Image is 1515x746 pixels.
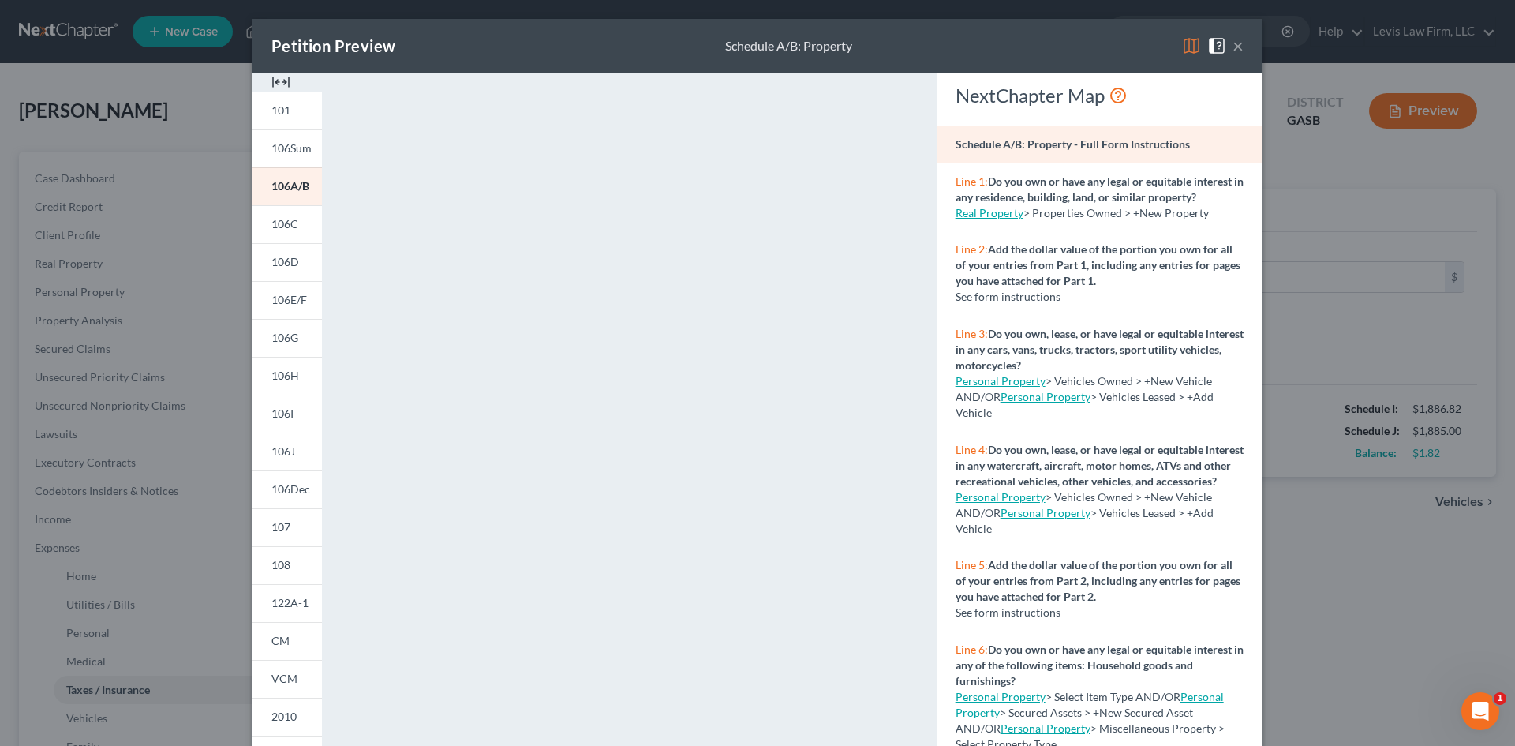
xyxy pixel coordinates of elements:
a: VCM [252,660,322,698]
span: 106Dec [271,482,310,496]
a: 2010 [252,698,322,736]
a: Personal Property [1001,722,1090,735]
span: 106I [271,407,294,420]
a: 122A-1 [252,584,322,622]
a: 106G [252,319,322,357]
iframe: Intercom live chat [1461,692,1499,730]
span: 108 [271,558,290,572]
span: 101 [271,103,290,117]
span: 107 [271,520,290,534]
a: 101 [252,92,322,129]
span: > Vehicles Leased > +Add Vehicle [956,506,1214,535]
span: 2010 [271,710,297,723]
a: Personal Property [956,374,1046,388]
img: expand-e0f6d898513216a626fdd78e52531dac95497ffd26381d4c15ee2fc46db09dca.svg [271,73,290,92]
span: Line 2: [956,242,988,256]
a: 106Dec [252,470,322,508]
a: 106J [252,433,322,470]
span: CM [271,634,290,647]
span: > Secured Assets > +New Secured Asset AND/OR [956,690,1224,735]
a: Personal Property [1001,506,1090,519]
a: CM [252,622,322,660]
a: 106E/F [252,281,322,319]
span: > Properties Owned > +New Property [1023,206,1209,219]
span: 106E/F [271,293,307,306]
a: Real Property [956,206,1023,219]
span: Line 3: [956,327,988,340]
span: See form instructions [956,290,1060,303]
span: 106H [271,369,299,382]
div: NextChapter Map [956,83,1244,108]
span: 106A/B [271,179,309,193]
a: 106H [252,357,322,395]
span: 106J [271,444,295,458]
strong: Schedule A/B: Property - Full Form Instructions [956,137,1190,151]
strong: Do you own or have any legal or equitable interest in any of the following items: Household goods... [956,643,1244,688]
span: > Select Item Type AND/OR [956,690,1180,703]
button: × [1233,36,1244,55]
img: help-close-5ba153eb36485ed6c1ea00a893f15db1cb9b99d6cae46e1a8edb6c62d00a1a76.svg [1207,36,1226,55]
a: 106C [252,205,322,243]
a: Personal Property [956,690,1046,703]
span: 106G [271,331,298,344]
strong: Add the dollar value of the portion you own for all of your entries from Part 1, including any en... [956,242,1240,287]
span: > Vehicles Leased > +Add Vehicle [956,390,1214,419]
strong: Do you own, lease, or have legal or equitable interest in any cars, vans, trucks, tractors, sport... [956,327,1244,372]
a: 106Sum [252,129,322,167]
span: 1 [1494,692,1506,705]
strong: Do you own, lease, or have legal or equitable interest in any watercraft, aircraft, motor homes, ... [956,443,1244,488]
span: 106C [271,217,298,231]
span: 106D [271,255,299,268]
a: Personal Property [1001,390,1090,403]
strong: Add the dollar value of the portion you own for all of your entries from Part 2, including any en... [956,558,1240,603]
a: 106D [252,243,322,281]
a: 106A/B [252,167,322,205]
span: 122A-1 [271,596,309,609]
span: See form instructions [956,605,1060,619]
span: Line 5: [956,558,988,572]
img: map-eea8200ae884c6f1103ae1953ef3d486a96c86aabb227e865a55264e3737af1f.svg [1182,36,1201,55]
span: Line 4: [956,443,988,456]
span: VCM [271,672,297,685]
strong: Do you own or have any legal or equitable interest in any residence, building, land, or similar p... [956,174,1244,204]
span: > Vehicles Owned > +New Vehicle AND/OR [956,374,1212,403]
a: Personal Property [956,690,1224,719]
span: > Vehicles Owned > +New Vehicle AND/OR [956,490,1212,519]
a: Personal Property [956,490,1046,504]
a: 106I [252,395,322,433]
div: Petition Preview [271,35,395,57]
span: 106Sum [271,141,312,155]
a: 107 [252,508,322,546]
span: Line 1: [956,174,988,188]
div: Schedule A/B: Property [725,37,852,55]
span: Line 6: [956,643,988,656]
a: 108 [252,546,322,584]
